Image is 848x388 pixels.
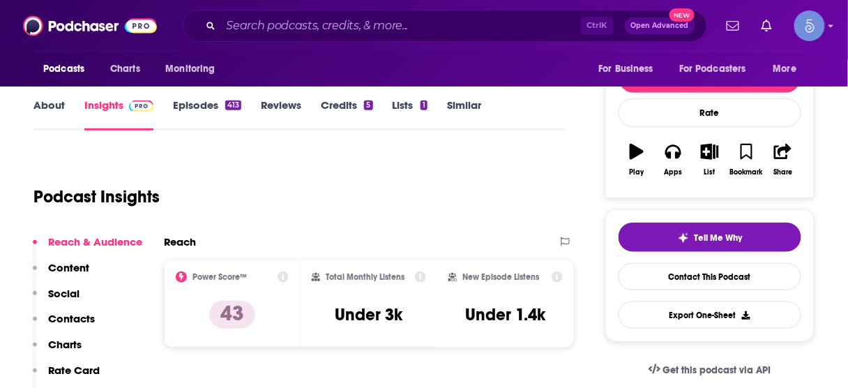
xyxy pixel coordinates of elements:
span: Open Advanced [631,22,689,29]
span: Monitoring [165,59,215,79]
button: Share [765,135,801,185]
button: Export One-Sheet [619,301,801,329]
h3: Under 1.4k [466,304,546,325]
div: List [704,168,715,177]
span: For Podcasters [679,59,746,79]
a: Reviews [261,98,301,130]
span: Charts [110,59,140,79]
button: Apps [655,135,691,185]
div: Apps [665,168,683,177]
p: Rate Card [48,364,100,377]
button: Social [33,287,79,313]
span: Tell Me Why [695,232,743,244]
h2: Total Monthly Listens [326,272,404,282]
button: Contacts [33,312,95,338]
button: open menu [670,56,766,82]
p: 43 [209,301,255,329]
h2: Reach [164,235,196,248]
img: Podchaser Pro [129,100,153,112]
button: Show profile menu [794,10,825,41]
h2: Power Score™ [192,272,247,282]
h1: Podcast Insights [33,186,160,207]
span: Get this podcast via API [663,364,771,376]
img: tell me why sparkle [678,232,689,244]
input: Search podcasts, credits, & more... [221,15,581,37]
div: 413 [225,100,241,110]
span: New [669,8,695,22]
div: Share [773,168,792,177]
p: Social [48,287,79,300]
a: Get this podcast via API [637,353,782,387]
button: Content [33,261,89,287]
div: Search podcasts, credits, & more... [183,10,707,42]
button: List [692,135,728,185]
img: Podchaser - Follow, Share and Rate Podcasts [23,13,157,39]
span: For Business [598,59,653,79]
button: Play [619,135,655,185]
a: Charts [101,56,149,82]
p: Reach & Audience [48,235,142,248]
button: Charts [33,338,82,364]
button: open menu [33,56,103,82]
p: Charts [48,338,82,351]
button: open menu [589,56,671,82]
a: About [33,98,65,130]
div: Bookmark [730,168,763,177]
h2: New Episode Listens [462,272,539,282]
p: Content [48,261,89,274]
a: Episodes413 [173,98,241,130]
span: Podcasts [43,59,84,79]
button: open menu [156,56,233,82]
button: open menu [764,56,815,82]
button: Open AdvancedNew [625,17,695,34]
a: InsightsPodchaser Pro [84,98,153,130]
a: Lists1 [393,98,427,130]
span: Logged in as Spiral5-G1 [794,10,825,41]
p: Contacts [48,312,95,325]
a: Show notifications dropdown [721,14,745,38]
h3: Under 3k [335,304,403,325]
div: 5 [364,100,372,110]
button: Reach & Audience [33,235,142,261]
div: Rate [619,98,801,127]
button: Bookmark [728,135,764,185]
span: More [773,59,797,79]
a: Similar [447,98,481,130]
img: User Profile [794,10,825,41]
span: Ctrl K [581,17,614,35]
button: tell me why sparkleTell Me Why [619,223,801,252]
div: 1 [421,100,427,110]
a: Contact This Podcast [619,263,801,290]
a: Show notifications dropdown [756,14,778,38]
div: Play [630,168,644,177]
a: Credits5 [321,98,372,130]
